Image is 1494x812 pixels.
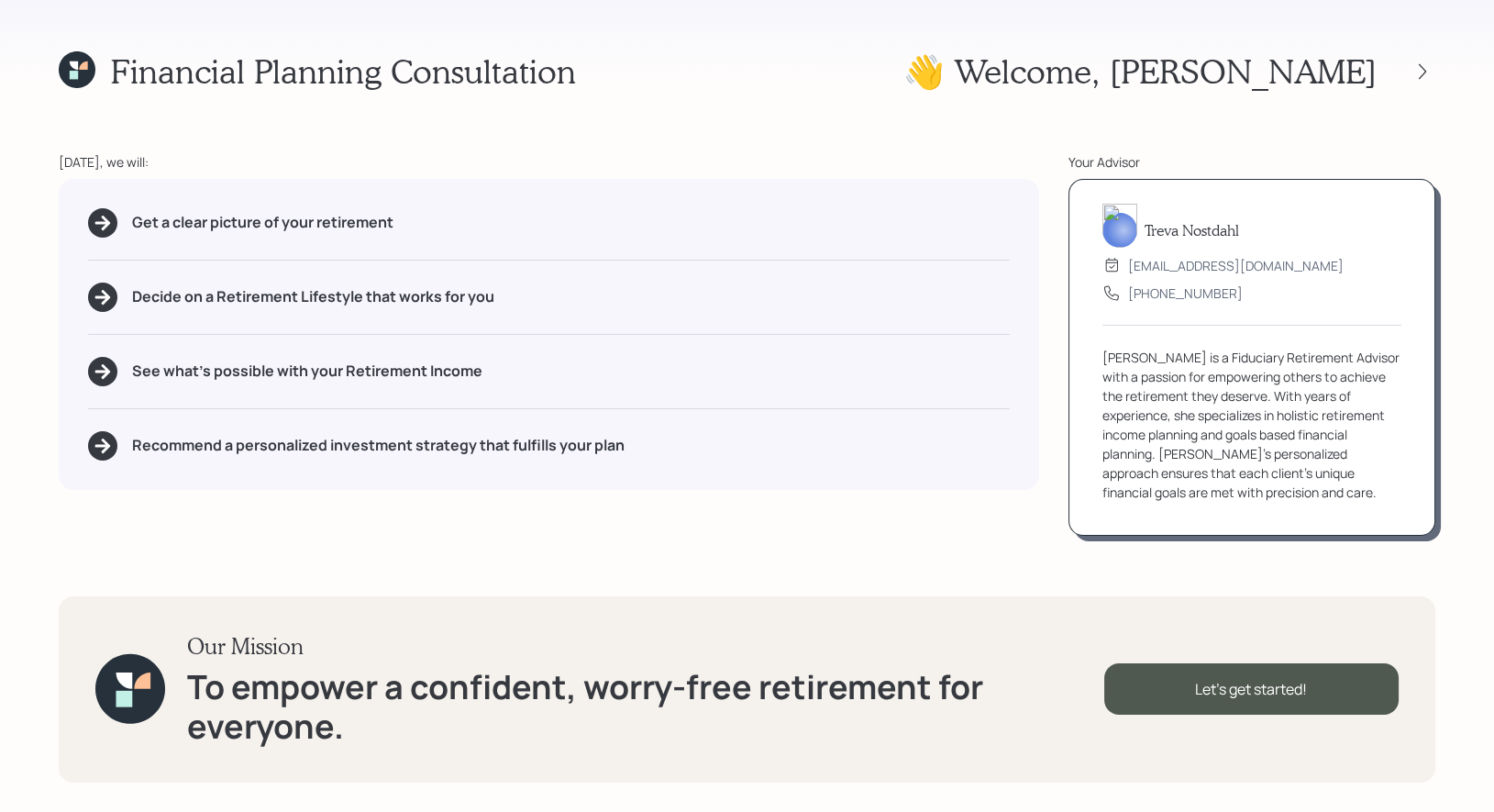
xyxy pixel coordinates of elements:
[1102,204,1137,248] img: treva-nostdahl-headshot.png
[187,633,1103,660] h3: Our Mission
[1128,256,1344,275] div: [EMAIL_ADDRESS][DOMAIN_NAME]
[187,667,1103,746] h1: To empower a confident, worry-free retirement for everyone.
[110,51,576,91] h1: Financial Planning Consultation
[132,362,482,380] h5: See what's possible with your Retirement Income
[132,288,494,306] h5: Decide on a Retirement Lifestyle that works for you
[1068,152,1435,172] div: Your Advisor
[1145,221,1239,239] h5: Treva Nostdahl
[132,214,393,231] h5: Get a clear picture of your retirement
[1128,284,1243,303] div: [PHONE_NUMBER]
[1102,348,1401,502] div: [PERSON_NAME] is a Fiduciary Retirement Advisor with a passion for empowering others to achieve t...
[1104,663,1399,715] div: Let's get started!
[59,152,1039,172] div: [DATE], we will:
[903,51,1377,91] h1: 👋 Welcome , [PERSON_NAME]
[132,437,625,454] h5: Recommend a personalized investment strategy that fulfills your plan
